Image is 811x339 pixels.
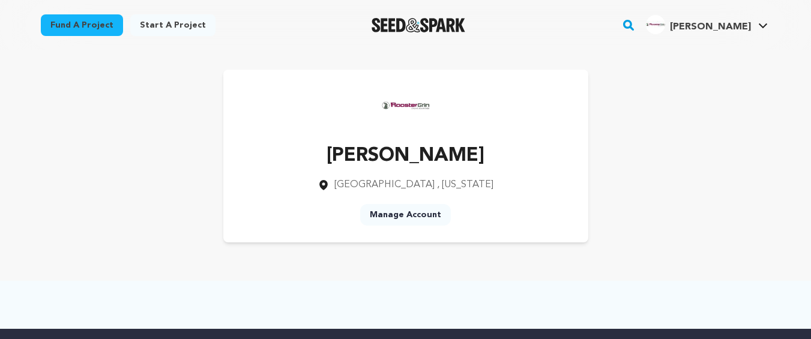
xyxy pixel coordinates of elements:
[382,82,430,130] img: https://seedandspark-static.s3.us-east-2.amazonaws.com/images/User/002/310/639/medium/29e50de15ba...
[334,180,435,190] span: [GEOGRAPHIC_DATA]
[130,14,216,36] a: Start a project
[670,22,751,32] span: [PERSON_NAME]
[437,180,493,190] span: , [US_STATE]
[372,18,466,32] img: Seed&Spark Logo Dark Mode
[41,14,123,36] a: Fund a project
[372,18,466,32] a: Seed&Spark Homepage
[644,13,770,38] span: Addy R.'s Profile
[360,204,451,226] a: Manage Account
[318,142,493,170] p: [PERSON_NAME]
[646,15,751,34] div: Addy R.'s Profile
[646,15,665,34] img: 29e50de15ba9c9af.jpg
[644,13,770,34] a: Addy R.'s Profile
